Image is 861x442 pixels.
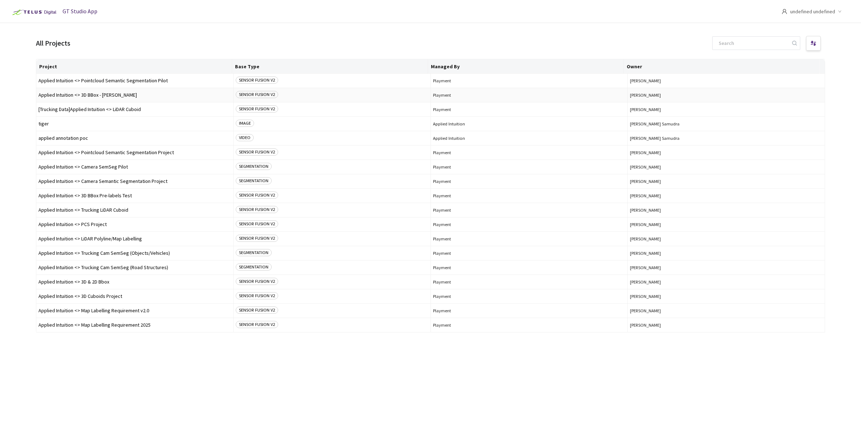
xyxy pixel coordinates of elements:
span: Applied Intuition <> PCS Project [38,222,231,227]
th: Project [36,59,232,74]
span: Applied Intuition <> 3D & 2D Bbox [38,279,231,285]
span: [PERSON_NAME] [630,150,823,155]
span: Applied Intuition <> Map Labelling Requirement 2025 [38,322,231,328]
span: VIDEO [236,134,254,141]
span: [PERSON_NAME] Samudra [630,121,823,126]
span: Applied Intuition <> Pointcloud Semantic Segmentation Pilot [38,78,231,83]
span: [PERSON_NAME] [630,236,823,241]
span: SENSOR FUSION V2 [236,192,278,199]
span: down [838,10,842,13]
span: [Trucking Data]Applied Intuition <> LiDAR Cuboid [38,107,231,112]
span: SENSOR FUSION V2 [236,148,278,156]
span: [PERSON_NAME] [630,107,823,112]
span: [PERSON_NAME] [630,207,823,213]
span: Playment [433,107,626,112]
span: SENSOR FUSION V2 [236,220,278,227]
span: SENSOR FUSION V2 [236,91,278,98]
span: Playment [433,265,626,270]
span: SENSOR FUSION V2 [236,105,278,112]
span: Playment [433,308,626,313]
span: Applied Intuition <> Camera Semantic Segmentation Project [38,179,231,184]
th: Base Type [232,59,428,74]
span: Applied Intuition <> Pointcloud Semantic Segmentation Project [38,150,231,155]
img: Telus [9,6,59,18]
span: Playment [433,150,626,155]
span: Playment [433,207,626,213]
span: SENSOR FUSION V2 [236,292,278,299]
span: SEGMENTATION [236,177,272,184]
span: Applied Intuition <> Camera SemSeg Pilot [38,164,231,170]
th: Owner [624,59,820,74]
span: Playment [433,279,626,285]
span: [PERSON_NAME] [630,164,823,170]
span: SENSOR FUSION V2 [236,278,278,285]
input: Search [714,37,791,50]
span: [PERSON_NAME] Samudra [630,135,823,141]
span: [PERSON_NAME] [630,78,823,83]
span: [PERSON_NAME] [630,322,823,328]
span: [PERSON_NAME] [630,308,823,313]
span: SENSOR FUSION V2 [236,307,278,314]
span: [PERSON_NAME] [630,179,823,184]
span: Applied Intuition <> Trucking Cam SemSeg (Objects/Vehicles) [38,250,231,256]
span: SENSOR FUSION V2 [236,206,278,213]
span: Playment [433,193,626,198]
span: [PERSON_NAME] [630,222,823,227]
span: Playment [433,322,626,328]
span: [PERSON_NAME] [630,279,823,285]
span: Applied Intuition [433,135,626,141]
span: Playment [433,294,626,299]
span: Applied Intuition <> Trucking LiDAR Cuboid [38,207,231,213]
span: [PERSON_NAME] [630,193,823,198]
span: Playment [433,236,626,241]
span: SENSOR FUSION V2 [236,321,278,328]
span: [PERSON_NAME] [630,294,823,299]
span: Playment [433,92,626,98]
span: Applied Intuition <> Map Labelling Requirement v2.0 [38,308,231,313]
span: SEGMENTATION [236,263,272,271]
span: SENSOR FUSION V2 [236,235,278,242]
span: user [782,9,787,14]
span: Applied Intuition <> Trucking Cam SemSeg (Road Structures) [38,265,231,270]
span: [PERSON_NAME] [630,250,823,256]
span: Applied Intuition <> 3D BBox Pre-labels Test [38,193,231,198]
div: All Projects [36,38,70,49]
span: [PERSON_NAME] [630,92,823,98]
span: Playment [433,164,626,170]
span: Playment [433,222,626,227]
span: IMAGE [236,120,254,127]
span: Applied Intuition [433,121,626,126]
span: SEGMENTATION [236,249,272,256]
span: [PERSON_NAME] [630,265,823,270]
span: Playment [433,250,626,256]
span: GT Studio App [63,8,97,15]
span: Applied Intuition <> LiDAR Polyline/Map Labelling [38,236,231,241]
span: Playment [433,179,626,184]
span: SEGMENTATION [236,163,272,170]
span: Playment [433,78,626,83]
span: SENSOR FUSION V2 [236,77,278,84]
span: applied annotation poc [38,135,231,141]
th: Managed By [428,59,624,74]
span: Applied Intuition <> 3D Cuboids Project [38,294,231,299]
span: tiger [38,121,231,126]
span: Applied Intuition <> 3D BBox - [PERSON_NAME] [38,92,231,98]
